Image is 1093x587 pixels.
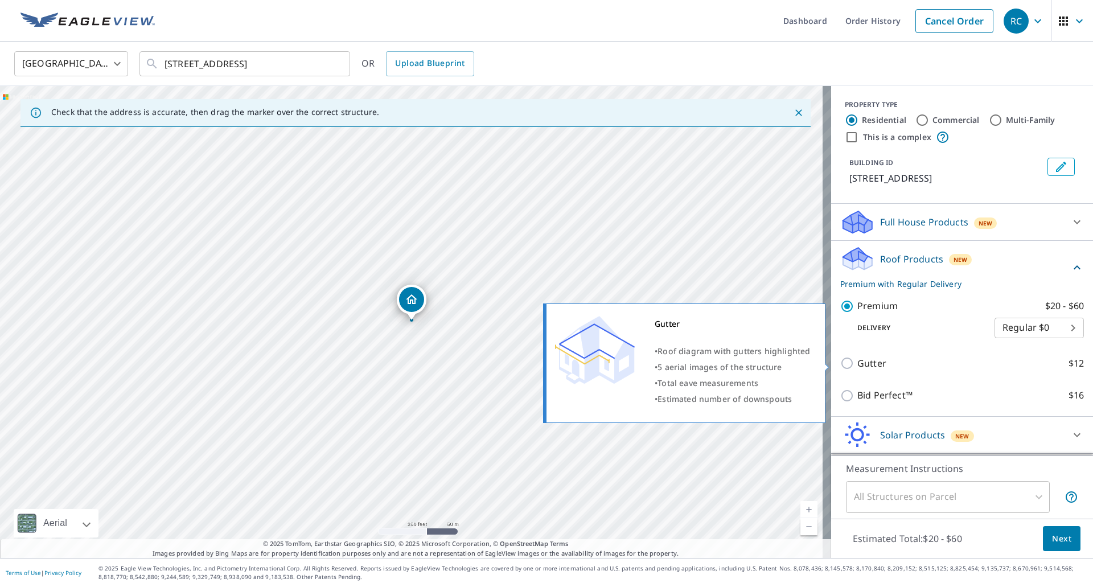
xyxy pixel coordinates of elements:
[800,518,817,535] a: Current Level 17, Zoom Out
[1052,532,1071,546] span: Next
[14,48,128,80] div: [GEOGRAPHIC_DATA]
[840,323,995,333] p: Delivery
[979,219,993,228] span: New
[98,564,1087,581] p: © 2025 Eagle View Technologies, Inc. and Pictometry International Corp. All Rights Reserved. Repo...
[880,252,943,266] p: Roof Products
[840,208,1084,236] div: Full House ProductsNew
[846,462,1078,475] p: Measurement Instructions
[857,299,898,313] p: Premium
[840,278,1070,290] p: Premium with Regular Delivery
[862,114,906,126] label: Residential
[263,539,569,549] span: © 2025 TomTom, Earthstar Geographics SIO, © 2025 Microsoft Corporation, ©
[14,509,98,537] div: Aerial
[550,539,569,548] a: Terms
[932,114,980,126] label: Commercial
[849,158,893,167] p: BUILDING ID
[658,362,782,372] span: 5 aerial images of the structure
[655,391,811,407] div: •
[658,346,810,356] span: Roof diagram with gutters highlighted
[20,13,155,30] img: EV Logo
[849,171,1043,185] p: [STREET_ADDRESS]
[6,569,81,576] p: |
[880,215,968,229] p: Full House Products
[880,428,945,442] p: Solar Products
[395,56,465,71] span: Upload Blueprint
[500,539,548,548] a: OpenStreetMap
[846,481,1050,513] div: All Structures on Parcel
[955,432,969,441] span: New
[791,105,806,120] button: Close
[361,51,474,76] div: OR
[844,526,971,551] p: Estimated Total: $20 - $60
[40,509,71,537] div: Aerial
[6,569,41,577] a: Terms of Use
[840,245,1084,290] div: Roof ProductsNewPremium with Regular Delivery
[397,285,426,320] div: Dropped pin, building 1, Residential property, 1719 Mapleton Ave Boulder, CO 80304
[386,51,474,76] a: Upload Blueprint
[655,375,811,391] div: •
[857,356,886,371] p: Gutter
[655,316,811,332] div: Gutter
[995,312,1084,344] div: Regular $0
[1006,114,1055,126] label: Multi-Family
[954,255,968,264] span: New
[1047,158,1075,176] button: Edit building 1
[840,421,1084,449] div: Solar ProductsNew
[1069,388,1084,403] p: $16
[1043,526,1080,552] button: Next
[1004,9,1029,34] div: RC
[555,316,635,384] img: Premium
[165,48,327,80] input: Search by address or latitude-longitude
[51,107,379,117] p: Check that the address is accurate, then drag the marker over the correct structure.
[44,569,81,577] a: Privacy Policy
[863,132,931,143] label: This is a complex
[915,9,993,33] a: Cancel Order
[655,343,811,359] div: •
[857,388,913,403] p: Bid Perfect™
[1065,490,1078,504] span: Your report will include each building or structure inside the parcel boundary. In some cases, du...
[1045,299,1084,313] p: $20 - $60
[1069,356,1084,371] p: $12
[800,501,817,518] a: Current Level 17, Zoom In
[845,100,1079,110] div: PROPERTY TYPE
[655,359,811,375] div: •
[658,393,792,404] span: Estimated number of downspouts
[658,377,758,388] span: Total eave measurements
